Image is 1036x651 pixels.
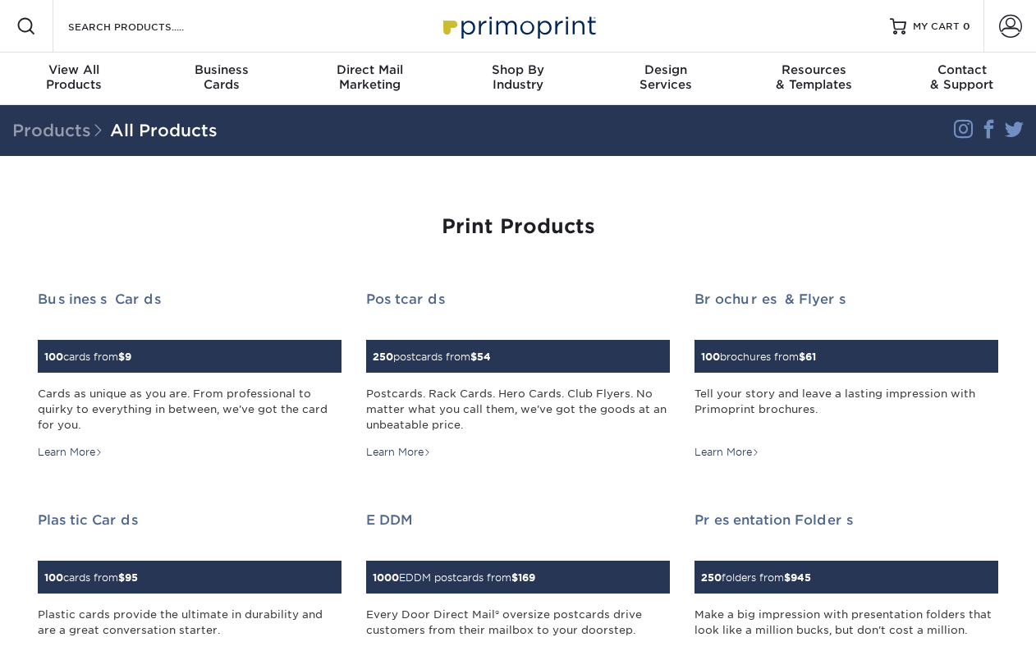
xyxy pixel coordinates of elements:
span: Business [148,62,296,77]
span: 250 [373,351,393,363]
small: folders from [701,571,811,584]
small: brochures from [701,351,816,363]
span: $ [784,571,791,584]
a: Postcards 250postcards from$54 Postcards. Rack Cards. Hero Cards. Club Flyers. No matter what you... [366,291,670,460]
div: Industry [444,62,592,92]
span: 61 [805,351,816,363]
span: Resources [740,62,887,77]
div: Services [592,62,740,92]
a: Direct MailMarketing [296,53,444,105]
small: cards from [44,571,138,584]
div: & Templates [740,62,887,92]
h1: Print Products [38,215,998,239]
a: Resources& Templates [740,53,887,105]
a: Brochures & Flyers 100brochures from$61 Tell your story and leave a lasting impression with Primo... [694,291,998,460]
h2: Business Cards [38,291,342,307]
span: Shop By [444,62,592,77]
span: $ [118,351,125,363]
a: Shop ByIndustry [444,53,592,105]
div: Marketing [296,62,444,92]
small: postcards from [373,351,491,363]
span: 250 [701,571,722,584]
span: 0 [963,21,970,32]
span: 100 [44,351,63,363]
span: 9 [125,351,131,363]
a: BusinessCards [148,53,296,105]
img: Primoprint [436,8,600,44]
a: All Products [110,121,218,140]
div: Cards as unique as you are. From professional to quirky to everything in between, we've got the c... [38,386,342,433]
div: Learn More [38,445,103,460]
span: 95 [125,571,138,584]
img: Postcards [366,330,367,331]
span: MY CART [913,20,960,34]
img: Plastic Cards [38,551,39,552]
h2: Presentation Folders [694,512,998,528]
span: 945 [791,571,811,584]
div: Learn More [694,445,759,460]
span: $ [470,351,477,363]
div: Postcards. Rack Cards. Hero Cards. Club Flyers. No matter what you call them, we've got the goods... [366,386,670,433]
h2: EDDM [366,512,670,528]
a: Business Cards 100cards from$9 Cards as unique as you are. From professional to quirky to everyth... [38,291,342,460]
div: Tell your story and leave a lasting impression with Primoprint brochures. [694,386,998,433]
a: DesignServices [592,53,740,105]
span: $ [511,571,518,584]
div: Cards [148,62,296,92]
h2: Postcards [366,291,670,307]
input: SEARCH PRODUCTS..... [66,16,227,36]
h2: Plastic Cards [38,512,342,528]
small: cards from [44,351,131,363]
a: Contact& Support [888,53,1036,105]
div: Learn More [366,445,431,460]
span: 169 [518,571,535,584]
img: EDDM [366,551,367,552]
span: 100 [44,571,63,584]
span: 1000 [373,571,399,584]
span: Direct Mail [296,62,444,77]
span: $ [118,571,125,584]
span: Products [12,121,110,140]
span: 54 [477,351,491,363]
span: Design [592,62,740,77]
div: & Support [888,62,1036,92]
h2: Brochures & Flyers [694,291,998,307]
img: Business Cards [38,330,39,331]
img: Presentation Folders [694,551,695,552]
img: Brochures & Flyers [694,330,695,331]
span: 100 [701,351,720,363]
span: $ [799,351,805,363]
span: Contact [888,62,1036,77]
small: EDDM postcards from [373,571,535,584]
